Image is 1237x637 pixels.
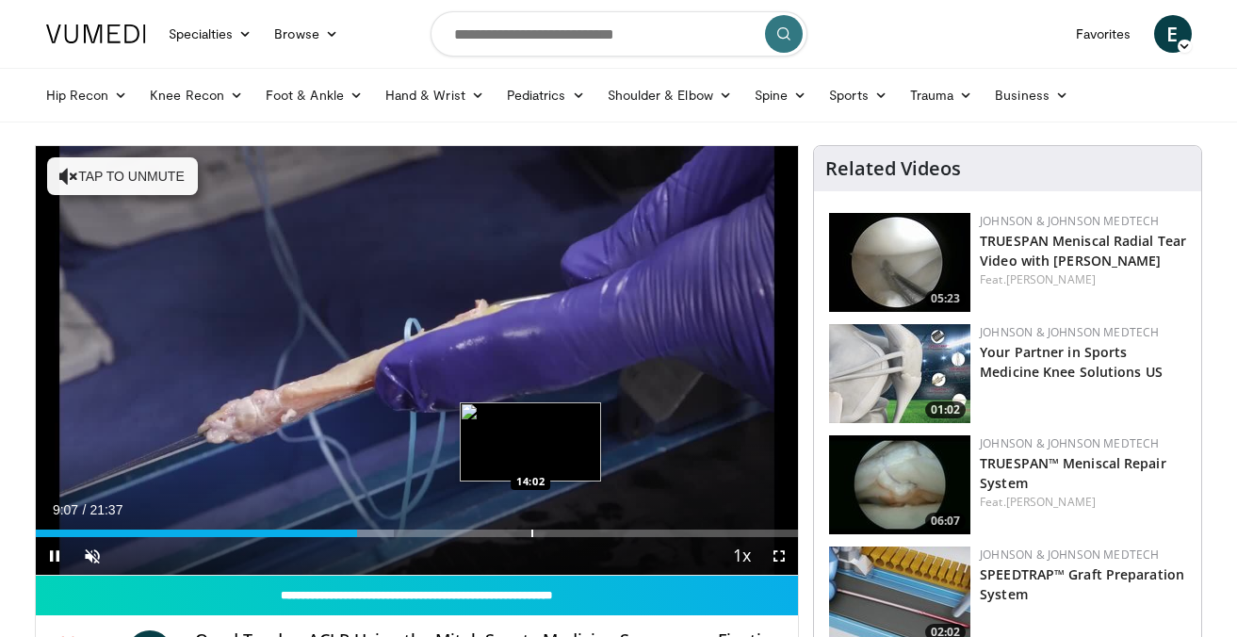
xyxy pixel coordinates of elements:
a: Trauma [899,76,985,114]
button: Fullscreen [760,537,798,575]
a: Your Partner in Sports Medicine Knee Solutions US [980,343,1163,381]
a: Johnson & Johnson MedTech [980,435,1159,451]
img: image.jpeg [460,402,601,482]
div: Feat. [980,494,1186,511]
a: Johnson & Johnson MedTech [980,213,1159,229]
button: Unmute [73,537,111,575]
a: SPEEDTRAP™ Graft Preparation System [980,565,1184,603]
a: E [1154,15,1192,53]
a: Favorites [1065,15,1143,53]
img: VuMedi Logo [46,24,146,43]
a: Johnson & Johnson MedTech [980,324,1159,340]
a: 05:23 [829,213,970,312]
a: Sports [818,76,899,114]
a: [PERSON_NAME] [1006,494,1096,510]
a: TRUESPAN™ Meniscal Repair System [980,454,1166,492]
a: Browse [263,15,350,53]
button: Pause [36,537,73,575]
div: Feat. [980,271,1186,288]
a: Spine [743,76,818,114]
a: Knee Recon [138,76,254,114]
a: Hand & Wrist [374,76,496,114]
img: e42d750b-549a-4175-9691-fdba1d7a6a0f.150x105_q85_crop-smart_upscale.jpg [829,435,970,534]
a: TRUESPAN Meniscal Radial Tear Video with [PERSON_NAME] [980,232,1186,269]
div: Progress Bar [36,530,799,537]
a: Pediatrics [496,76,596,114]
img: a9cbc79c-1ae4-425c-82e8-d1f73baa128b.150x105_q85_crop-smart_upscale.jpg [829,213,970,312]
a: Hip Recon [35,76,139,114]
a: Johnson & Johnson MedTech [980,547,1159,563]
a: Foot & Ankle [254,76,374,114]
span: 06:07 [925,513,966,530]
input: Search topics, interventions [431,11,807,57]
span: 21:37 [90,502,122,517]
a: Business [984,76,1080,114]
video-js: Video Player [36,146,799,576]
span: 9:07 [53,502,78,517]
a: Specialties [157,15,264,53]
span: 05:23 [925,290,966,307]
h4: Related Videos [825,157,961,180]
img: 0543fda4-7acd-4b5c-b055-3730b7e439d4.150x105_q85_crop-smart_upscale.jpg [829,324,970,423]
a: 01:02 [829,324,970,423]
a: 06:07 [829,435,970,534]
span: / [83,502,87,517]
span: 01:02 [925,401,966,418]
a: [PERSON_NAME] [1006,271,1096,287]
button: Tap to unmute [47,157,198,195]
a: Shoulder & Elbow [596,76,743,114]
button: Playback Rate [723,537,760,575]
